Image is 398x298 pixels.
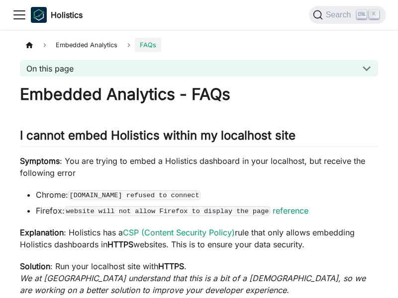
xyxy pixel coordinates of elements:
h2: I cannot embed Holistics within my localhost site [20,128,378,147]
a: CSP (Content Security Policy) [123,227,235,237]
li: Firefox: [36,205,378,217]
kbd: K [369,10,379,19]
a: reference [273,206,308,216]
p: : Holistics has a rule that only allows embedding Holistics dashboards in websites. This is to en... [20,226,378,250]
h1: Embedded Analytics - FAQs [20,84,378,104]
strong: HTTPS [107,239,133,249]
img: Holistics [31,7,47,23]
strong: HTTPS [158,261,184,271]
nav: Breadcrumbs [20,38,378,52]
a: Home page [20,38,39,52]
em: We at [GEOGRAPHIC_DATA] understand that this is a bit of a [DEMOGRAPHIC_DATA], so we are working ... [20,273,366,295]
button: On this page [20,60,378,76]
span: FAQs [135,38,161,52]
button: Toggle navigation bar [12,7,27,22]
p: : Run your localhost site with . [20,260,378,296]
li: Chrome: [36,189,378,201]
b: Holistics [51,9,83,21]
code: website will not allow Firefox to display the page [65,206,270,216]
strong: Solution [20,261,50,271]
code: [DOMAIN_NAME] refused to connect [68,190,200,200]
p: : You are trying to embed a Holistics dashboard in your localhost, but receive the following error [20,155,378,179]
span: Embedded Analytics [51,38,122,52]
strong: Symptoms [20,156,60,166]
button: Search (Ctrl+K) [309,6,386,24]
a: HolisticsHolistics [31,7,83,23]
strong: Explanation [20,227,64,237]
span: Search [323,10,357,19]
